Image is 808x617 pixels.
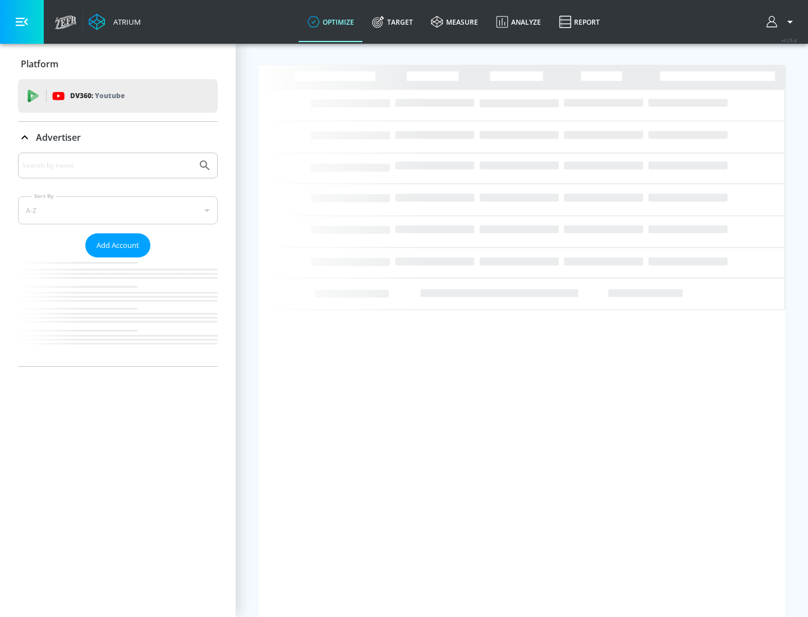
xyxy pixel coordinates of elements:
[550,2,609,42] a: Report
[109,17,141,27] div: Atrium
[18,79,218,113] div: DV360: Youtube
[97,239,139,252] span: Add Account
[781,37,797,43] span: v 4.25.4
[21,58,58,70] p: Platform
[32,192,56,200] label: Sort By
[422,2,487,42] a: measure
[36,131,81,144] p: Advertiser
[70,90,125,102] p: DV360:
[299,2,363,42] a: optimize
[18,257,218,366] nav: list of Advertiser
[95,90,125,102] p: Youtube
[22,158,192,173] input: Search by name
[363,2,422,42] a: Target
[18,48,218,80] div: Platform
[85,233,150,257] button: Add Account
[89,13,141,30] a: Atrium
[18,122,218,153] div: Advertiser
[18,196,218,224] div: A-Z
[18,153,218,366] div: Advertiser
[487,2,550,42] a: Analyze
